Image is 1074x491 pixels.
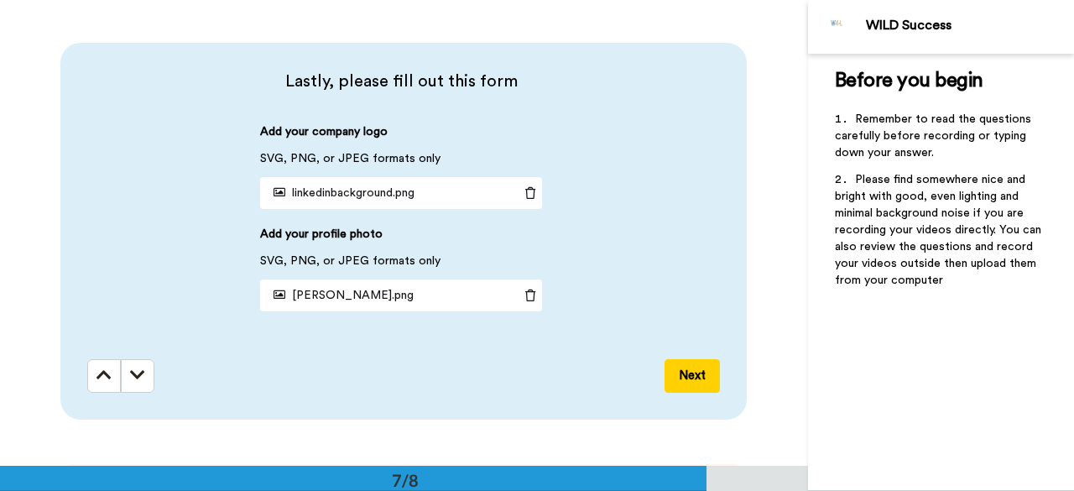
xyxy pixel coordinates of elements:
[665,359,720,393] button: Next
[260,226,383,253] span: Add your profile photo
[260,253,441,279] span: SVG, PNG, or JPEG formats only
[835,174,1045,286] span: Please find somewhere nice and bright with good, even lighting and minimal background noise if yo...
[835,71,983,91] span: Before you begin
[260,150,441,177] span: SVG, PNG, or JPEG formats only
[835,113,1035,159] span: Remember to read the questions carefully before recording or typing down your answer.
[817,7,858,47] img: Profile Image
[866,18,1073,34] div: WILD Success
[260,123,388,150] span: Add your company logo
[267,290,414,301] span: [PERSON_NAME].png
[87,70,715,93] span: Lastly, please fill out this form
[267,187,414,199] span: linkedinbackground.png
